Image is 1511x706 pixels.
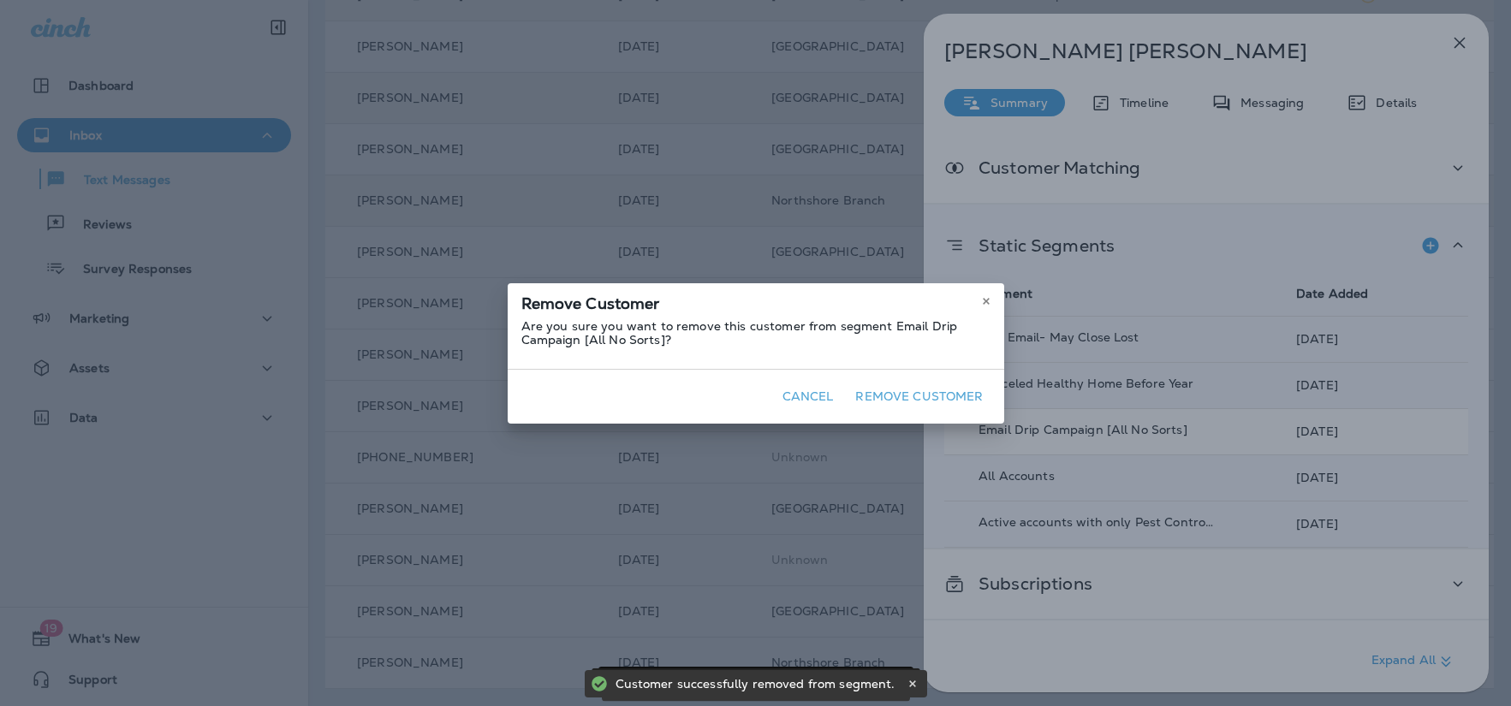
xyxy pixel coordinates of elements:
[621,668,897,695] div: Customer successfully removed from segment.
[848,383,990,410] button: Remove Customer
[521,319,990,347] p: Are you sure you want to remove this customer from segment Email Drip Campaign [All No Sorts]?
[627,667,891,691] div: Customer successfully removed from segment.
[616,670,903,697] div: Customer successfully removed from segment.
[776,383,841,410] button: Cancel
[508,283,1004,319] div: Remove Customer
